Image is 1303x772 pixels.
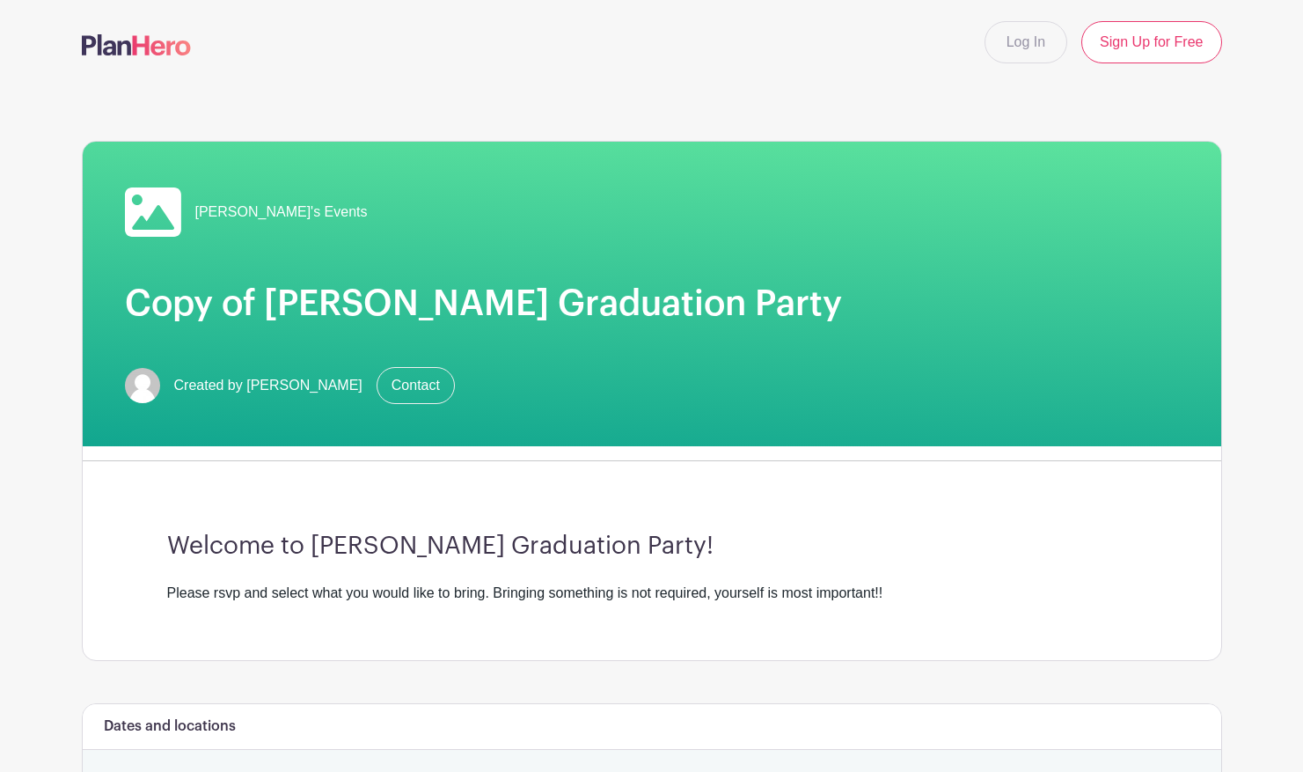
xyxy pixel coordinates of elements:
h1: Copy of [PERSON_NAME] Graduation Party [125,283,1179,325]
span: [PERSON_NAME]'s Events [195,202,368,223]
h3: Welcome to [PERSON_NAME] Graduation Party! [167,532,1137,562]
a: Contact [377,367,455,404]
img: default-ce2991bfa6775e67f084385cd625a349d9dcbb7a52a09fb2fda1e96e2d18dcdb.png [125,368,160,403]
span: Created by [PERSON_NAME] [174,375,362,396]
div: Please rsvp and select what you would like to bring. Bringing something is not required, yourself... [167,583,1137,604]
h6: Dates and locations [104,718,236,735]
a: Sign Up for Free [1081,21,1221,63]
a: Log In [985,21,1067,63]
img: logo-507f7623f17ff9eddc593b1ce0a138ce2505c220e1c5a4e2b4648c50719b7d32.svg [82,34,191,55]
